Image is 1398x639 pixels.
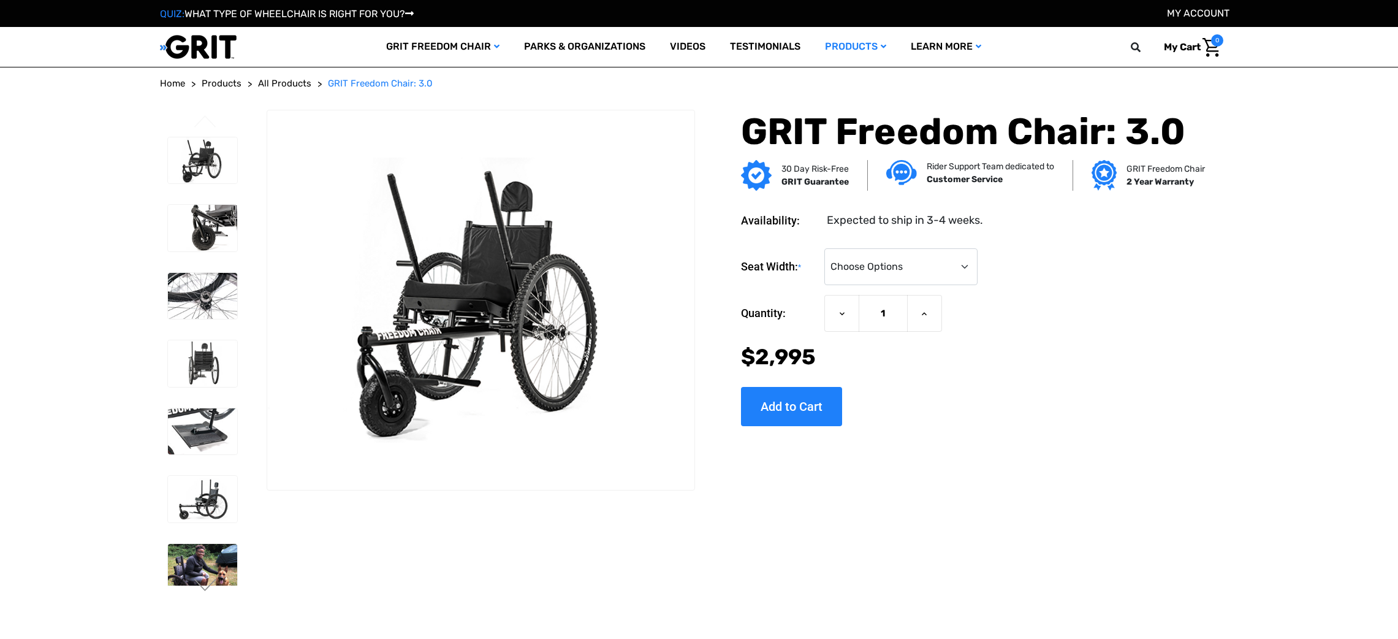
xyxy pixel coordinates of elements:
[192,579,218,594] button: Go to slide 2 of 3
[328,77,433,91] a: GRIT Freedom Chair: 3.0
[781,177,849,187] strong: GRIT Guarantee
[168,476,237,522] img: GRIT Freedom Chair: 3.0
[886,160,917,185] img: Customer service
[258,78,311,89] span: All Products
[160,34,237,59] img: GRIT All-Terrain Wheelchair and Mobility Equipment
[512,27,658,67] a: Parks & Organizations
[1092,160,1117,191] img: Grit freedom
[1164,41,1201,53] span: My Cart
[741,387,842,426] input: Add to Cart
[160,78,185,89] span: Home
[160,77,1239,91] nav: Breadcrumb
[741,295,818,332] label: Quantity:
[927,174,1003,185] strong: Customer Service
[1155,34,1223,60] a: Cart with 0 items
[258,77,311,91] a: All Products
[718,27,813,67] a: Testimonials
[1126,163,1205,175] p: GRIT Freedom Chair
[160,77,185,91] a: Home
[168,544,237,596] img: GRIT Freedom Chair: 3.0
[781,163,849,175] p: 30 Day Risk-Free
[1211,34,1223,47] span: 0
[168,273,237,319] img: GRIT Freedom Chair: 3.0
[168,137,237,184] img: GRIT Freedom Chair: 3.0
[202,78,241,89] span: Products
[1126,177,1194,187] strong: 2 Year Warranty
[267,158,694,442] img: GRIT Freedom Chair: 3.0
[202,77,241,91] a: Products
[741,212,818,229] dt: Availability:
[741,344,816,370] span: $2,995
[1202,38,1220,57] img: Cart
[741,110,1201,154] h1: GRIT Freedom Chair: 3.0
[741,248,818,286] label: Seat Width:
[168,340,237,387] img: GRIT Freedom Chair: 3.0
[1167,7,1229,19] a: Account
[813,27,898,67] a: Products
[658,27,718,67] a: Videos
[160,8,414,20] a: QUIZ:WHAT TYPE OF WHEELCHAIR IS RIGHT FOR YOU?
[374,27,512,67] a: GRIT Freedom Chair
[328,78,433,89] span: GRIT Freedom Chair: 3.0
[827,212,983,229] dd: Expected to ship in 3-4 weeks.
[168,408,237,455] img: GRIT Freedom Chair: 3.0
[160,8,184,20] span: QUIZ:
[168,205,237,251] img: GRIT Freedom Chair: 3.0
[741,160,772,191] img: GRIT Guarantee
[927,160,1054,173] p: Rider Support Team dedicated to
[1136,34,1155,60] input: Search
[898,27,993,67] a: Learn More
[192,115,218,130] button: Go to slide 3 of 3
